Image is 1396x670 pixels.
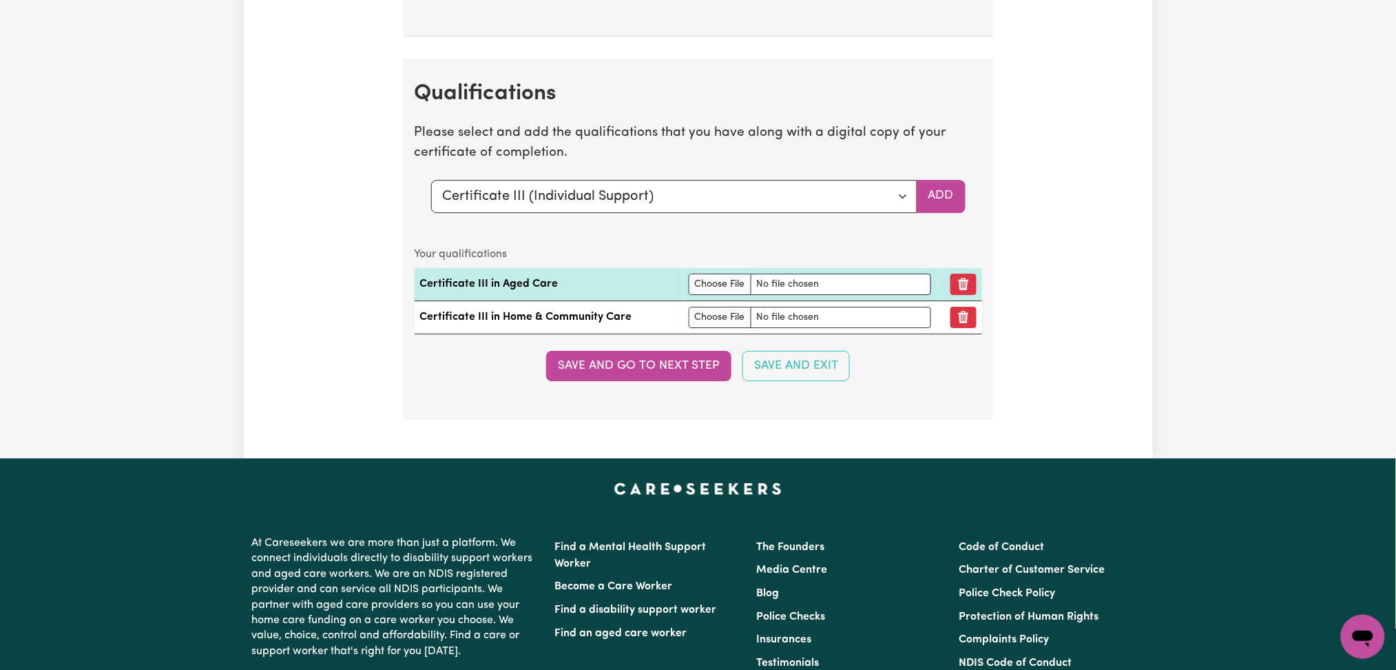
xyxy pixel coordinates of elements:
button: Remove qualification [950,307,977,328]
a: Complaints Policy [959,634,1049,645]
a: The Founders [757,542,825,553]
a: NDIS Code of Conduct [959,658,1072,669]
button: Add selected qualification [917,180,966,213]
button: Remove qualification [950,274,977,295]
a: Media Centre [757,565,828,576]
td: Certificate III in Aged Care [415,268,683,301]
a: Find a Mental Health Support Worker [555,542,707,569]
p: Please select and add the qualifications that you have along with a digital copy of your certific... [415,123,982,163]
a: Protection of Human Rights [959,611,1098,622]
button: Save and go to next step [546,351,731,381]
a: Insurances [757,634,812,645]
a: Charter of Customer Service [959,565,1105,576]
p: At Careseekers we are more than just a platform. We connect individuals directly to disability su... [252,530,539,664]
a: Police Check Policy [959,588,1055,599]
button: Save and Exit [742,351,850,381]
a: Careseekers home page [614,483,782,494]
a: Code of Conduct [959,542,1044,553]
a: Become a Care Worker [555,581,673,592]
caption: Your qualifications [415,241,982,268]
a: Police Checks [757,611,826,622]
td: Certificate III in Home & Community Care [415,301,683,334]
h2: Qualifications [415,81,982,107]
a: Blog [757,588,780,599]
iframe: Button to launch messaging window [1341,615,1385,659]
a: Find an aged care worker [555,628,687,639]
a: Find a disability support worker [555,605,717,616]
a: Testimonials [757,658,820,669]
